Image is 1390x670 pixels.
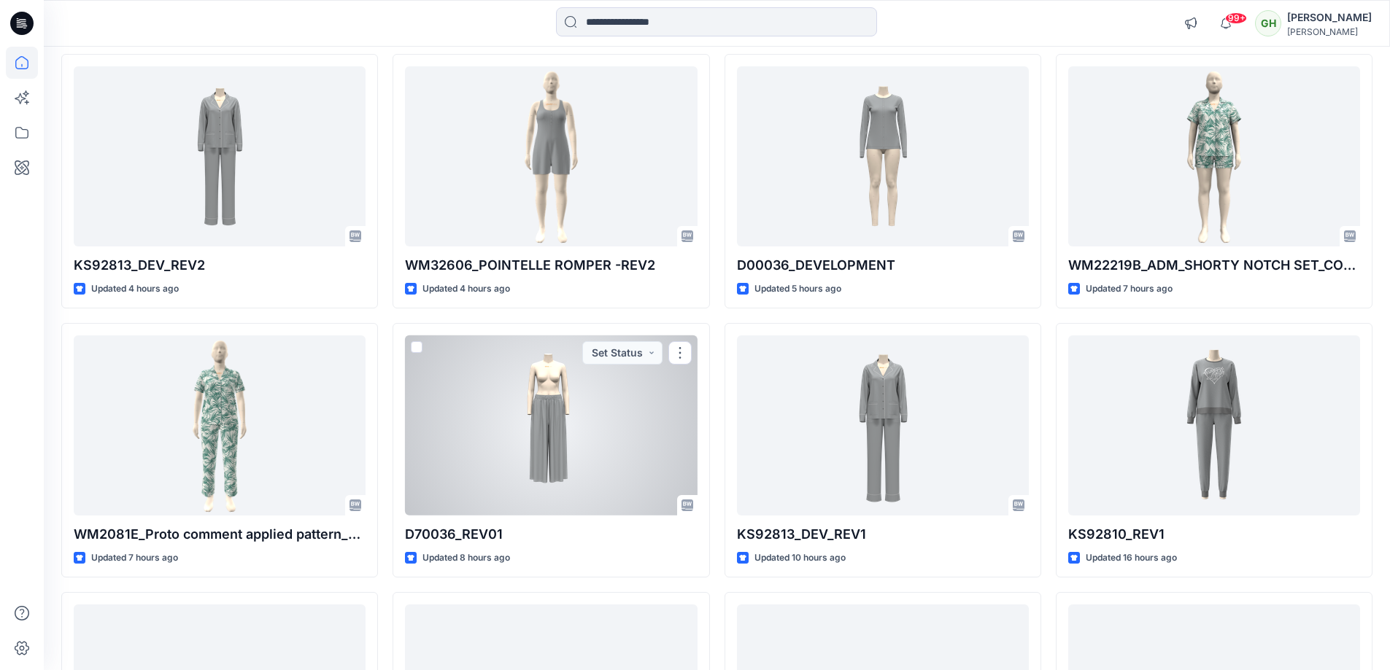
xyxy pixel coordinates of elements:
a: KS92810_REV1 [1068,335,1360,515]
p: Updated 5 hours ago [754,281,841,297]
p: WM22219B_ADM_SHORTY NOTCH SET_COLORWAY_REV2 [1068,255,1360,276]
a: KS92813_DEV_REV1 [737,335,1029,515]
p: Updated 4 hours ago [422,281,510,297]
p: Updated 10 hours ago [754,550,846,566]
a: D70036_REV01 [405,335,697,515]
a: KS92813_DEV_REV2 [74,66,366,246]
a: D00036_DEVELOPMENT [737,66,1029,246]
div: GH [1255,10,1281,36]
p: KS92813_DEV_REV1 [737,524,1029,545]
div: [PERSON_NAME] [1287,26,1372,37]
p: WM2081E_Proto comment applied pattern_REV2 [74,524,366,545]
p: WM32606_POINTELLE ROMPER -REV2 [405,255,697,276]
p: KS92813_DEV_REV2 [74,255,366,276]
p: D00036_DEVELOPMENT [737,255,1029,276]
a: WM2081E_Proto comment applied pattern_REV2 [74,335,366,515]
div: [PERSON_NAME] [1287,9,1372,26]
p: Updated 7 hours ago [91,550,178,566]
p: D70036_REV01 [405,524,697,545]
p: Updated 7 hours ago [1086,281,1173,297]
p: Updated 8 hours ago [422,550,510,566]
span: 99+ [1225,12,1247,24]
p: Updated 4 hours ago [91,281,179,297]
p: Updated 16 hours ago [1086,550,1177,566]
p: KS92810_REV1 [1068,524,1360,545]
a: WM22219B_ADM_SHORTY NOTCH SET_COLORWAY_REV2 [1068,66,1360,246]
a: WM32606_POINTELLE ROMPER -REV2 [405,66,697,246]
